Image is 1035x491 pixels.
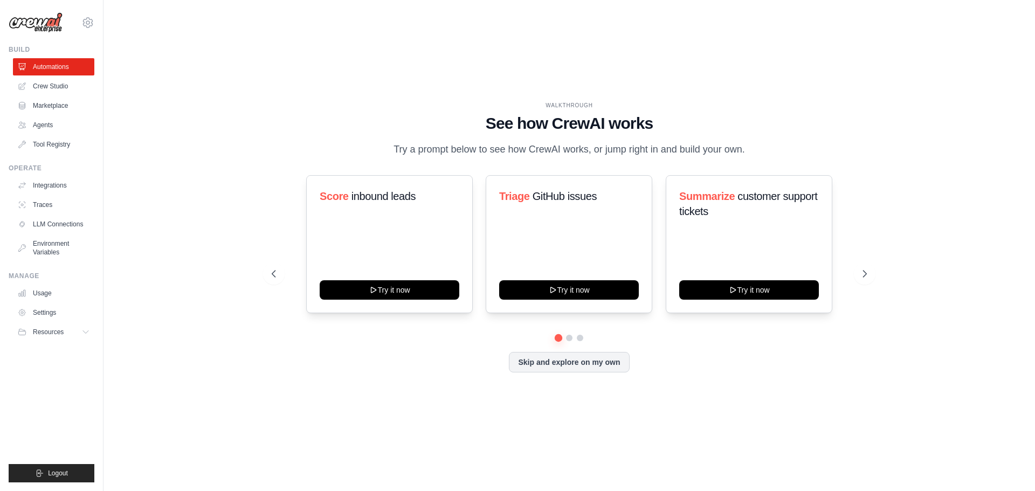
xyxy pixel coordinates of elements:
[48,469,68,478] span: Logout
[13,196,94,213] a: Traces
[351,190,416,202] span: inbound leads
[13,136,94,153] a: Tool Registry
[272,114,867,133] h1: See how CrewAI works
[499,190,530,202] span: Triage
[13,285,94,302] a: Usage
[13,177,94,194] a: Integrations
[13,216,94,233] a: LLM Connections
[499,280,639,300] button: Try it now
[9,12,63,33] img: Logo
[320,280,459,300] button: Try it now
[13,78,94,95] a: Crew Studio
[272,101,867,109] div: WALKTHROUGH
[679,280,819,300] button: Try it now
[13,304,94,321] a: Settings
[13,116,94,134] a: Agents
[388,142,750,157] p: Try a prompt below to see how CrewAI works, or jump right in and build your own.
[13,58,94,75] a: Automations
[9,164,94,172] div: Operate
[9,464,94,482] button: Logout
[679,190,817,217] span: customer support tickets
[320,190,349,202] span: Score
[13,97,94,114] a: Marketplace
[13,235,94,261] a: Environment Variables
[13,323,94,341] button: Resources
[9,45,94,54] div: Build
[533,190,597,202] span: GitHub issues
[509,352,629,372] button: Skip and explore on my own
[33,328,64,336] span: Resources
[679,190,735,202] span: Summarize
[9,272,94,280] div: Manage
